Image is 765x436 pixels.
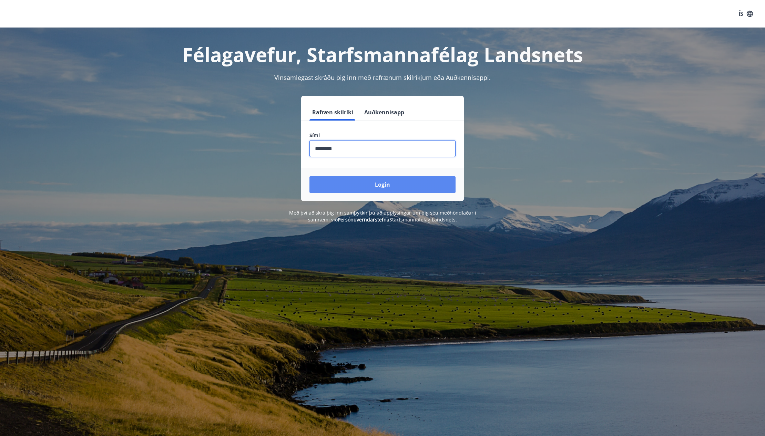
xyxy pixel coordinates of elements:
[309,176,456,193] button: Login
[309,104,356,121] button: Rafræn skilríki
[735,8,757,20] button: ÍS
[274,73,491,82] span: Vinsamlegast skráðu þig inn með rafrænum skilríkjum eða Auðkennisappi.
[338,216,389,223] a: Persónuverndarstefna
[361,104,407,121] button: Auðkennisapp
[143,41,622,68] h1: Félagavefur, Starfsmannafélag Landsnets
[309,132,456,139] label: Sími
[289,209,476,223] span: Með því að skrá þig inn samþykkir þú að upplýsingar um þig séu meðhöndlaðar í samræmi við Starfsm...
